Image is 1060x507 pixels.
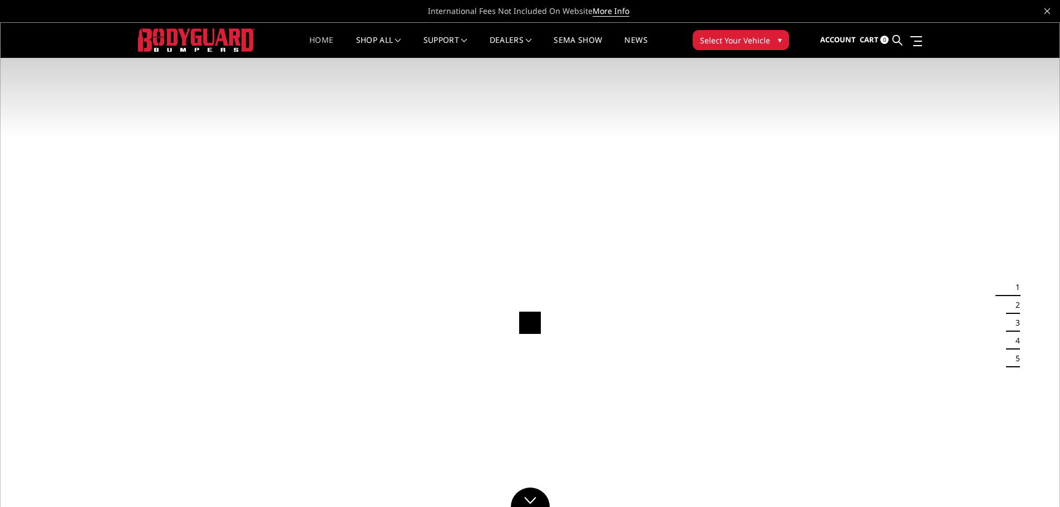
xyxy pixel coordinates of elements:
span: 0 [880,36,889,44]
a: Account [820,25,856,55]
span: Select Your Vehicle [700,35,770,46]
a: Support [423,36,467,58]
a: Cart 0 [860,25,889,55]
a: shop all [356,36,401,58]
button: 4 of 5 [1009,332,1020,350]
a: Click to Down [511,488,550,507]
a: News [624,36,647,58]
a: SEMA Show [554,36,602,58]
a: More Info [593,6,629,17]
button: 3 of 5 [1009,314,1020,332]
img: BODYGUARD BUMPERS [138,28,255,51]
button: Select Your Vehicle [693,30,789,50]
a: Dealers [490,36,532,58]
span: ▾ [778,34,782,46]
span: Cart [860,35,879,45]
span: Account [820,35,856,45]
button: 1 of 5 [1009,278,1020,296]
button: 2 of 5 [1009,296,1020,314]
a: Home [309,36,333,58]
button: 5 of 5 [1009,350,1020,367]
